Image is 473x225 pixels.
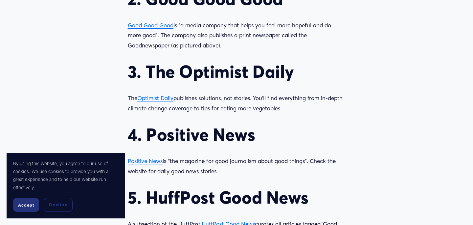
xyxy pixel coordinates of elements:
h2: 5. HuffPost Good News [128,187,345,208]
p: is “a media company that helps you feel more hopeful and do more good”. The company also publishe... [128,20,345,51]
span: Accept [18,203,34,208]
h2: 3. The Optimist Daily [128,62,345,82]
a: Optimist Daily [137,95,173,101]
section: Cookie banner [7,153,125,219]
a: Good Good Good [128,22,173,29]
p: The publishes solutions, not stories. You’ll find everything from in-depth climate change coverag... [128,93,345,113]
a: Positive News [128,157,163,164]
button: Decline [44,198,73,212]
h2: 4. Positive News [128,125,345,145]
span: Decline [49,202,67,208]
p: By using this website, you agree to our use of cookies. We use cookies to provide you with a grea... [13,159,118,192]
button: Accept [13,198,39,212]
p: is “the magazine for good journalism about good things”. Check the website for daily good news st... [128,156,345,176]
